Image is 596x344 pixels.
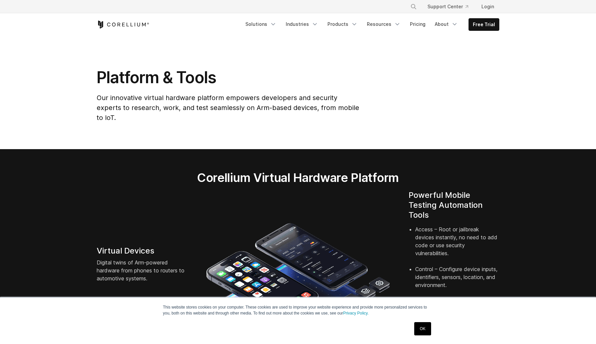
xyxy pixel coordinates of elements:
[97,68,361,87] h1: Platform & Tools
[402,1,499,13] div: Navigation Menu
[415,265,499,297] li: Control – Configure device inputs, identifiers, sensors, location, and environment.
[414,322,431,335] a: OK
[343,311,369,315] a: Privacy Policy.
[241,18,280,30] a: Solutions
[476,1,499,13] a: Login
[415,225,499,265] li: Access – Root or jailbreak devices instantly, no need to add code or use security vulnerabilities.
[166,170,430,185] h2: Corellium Virtual Hardware Platform
[409,190,499,220] h4: Powerful Mobile Testing Automation Tools
[241,18,499,31] div: Navigation Menu
[97,246,187,256] h4: Virtual Devices
[97,258,187,282] p: Digital twins of Arm-powered hardware from phones to routers to automotive systems.
[422,1,473,13] a: Support Center
[408,1,420,13] button: Search
[431,18,462,30] a: About
[97,21,149,29] a: Corellium Home
[363,18,405,30] a: Resources
[323,18,362,30] a: Products
[469,19,499,30] a: Free Trial
[282,18,322,30] a: Industries
[97,94,359,122] span: Our innovative virtual hardware platform empowers developers and security experts to research, wo...
[97,296,187,306] h4: Hypervisor
[406,18,429,30] a: Pricing
[163,304,433,316] p: This website stores cookies on your computer. These cookies are used to improve your website expe...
